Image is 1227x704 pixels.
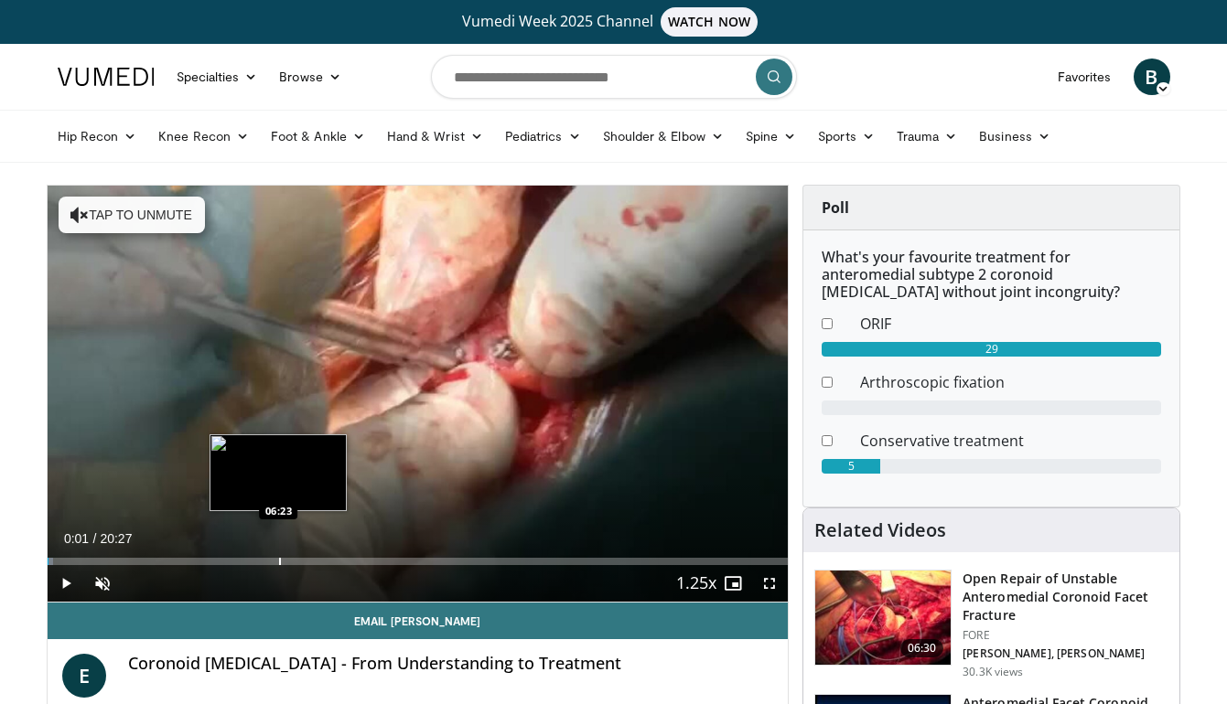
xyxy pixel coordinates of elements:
img: VuMedi Logo [58,68,155,86]
div: Progress Bar [48,558,789,565]
img: image.jpeg [210,434,347,511]
a: Business [968,118,1061,155]
button: Fullscreen [751,565,788,602]
h3: Open Repair of Unstable Anteromedial Coronoid Facet Fracture [963,570,1168,624]
a: Shoulder & Elbow [592,118,735,155]
a: Vumedi Week 2025 ChannelWATCH NOW [60,7,1168,37]
dd: Conservative treatment [846,430,1175,452]
a: Spine [735,118,807,155]
div: 5 [822,459,880,474]
a: Trauma [886,118,969,155]
a: 06:30 Open Repair of Unstable Anteromedial Coronoid Facet Fracture FORE [PERSON_NAME], [PERSON_NA... [814,570,1168,679]
span: 06:30 [900,639,944,657]
a: E [62,654,106,698]
a: Hand & Wrist [376,118,494,155]
dd: ORIF [846,313,1175,335]
p: 30.3K views [963,665,1023,679]
dd: Arthroscopic fixation [846,371,1175,393]
input: Search topics, interventions [431,55,797,99]
a: Hip Recon [47,118,148,155]
a: Knee Recon [147,118,260,155]
span: WATCH NOW [661,7,758,37]
a: Pediatrics [494,118,592,155]
a: Sports [807,118,886,155]
button: Play [48,565,84,602]
h4: Coronoid [MEDICAL_DATA] - From Understanding to Treatment [128,654,774,674]
button: Tap to unmute [59,197,205,233]
strong: Poll [822,197,849,218]
h4: Related Videos [814,519,946,541]
button: Enable picture-in-picture mode [715,565,751,602]
img: 14d700b3-704c-4cc6-afcf-48008ee4a60d.150x105_q85_crop-smart_upscale.jpg [815,571,951,666]
div: 29 [822,342,1161,357]
button: Unmute [84,565,121,602]
a: Foot & Ankle [260,118,376,155]
span: / [93,531,97,546]
a: B [1134,59,1170,95]
a: Favorites [1047,59,1123,95]
p: FORE [963,628,1168,643]
h6: What's your favourite treatment for anteromedial subtype 2 coronoid [MEDICAL_DATA] without joint ... [822,249,1161,302]
a: Email [PERSON_NAME] [48,603,789,639]
video-js: Video Player [48,186,789,603]
button: Playback Rate [678,565,715,602]
p: [PERSON_NAME], [PERSON_NAME] [963,646,1168,661]
span: 0:01 [64,531,89,546]
a: Specialties [166,59,269,95]
a: Browse [268,59,352,95]
span: 20:27 [100,531,132,546]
